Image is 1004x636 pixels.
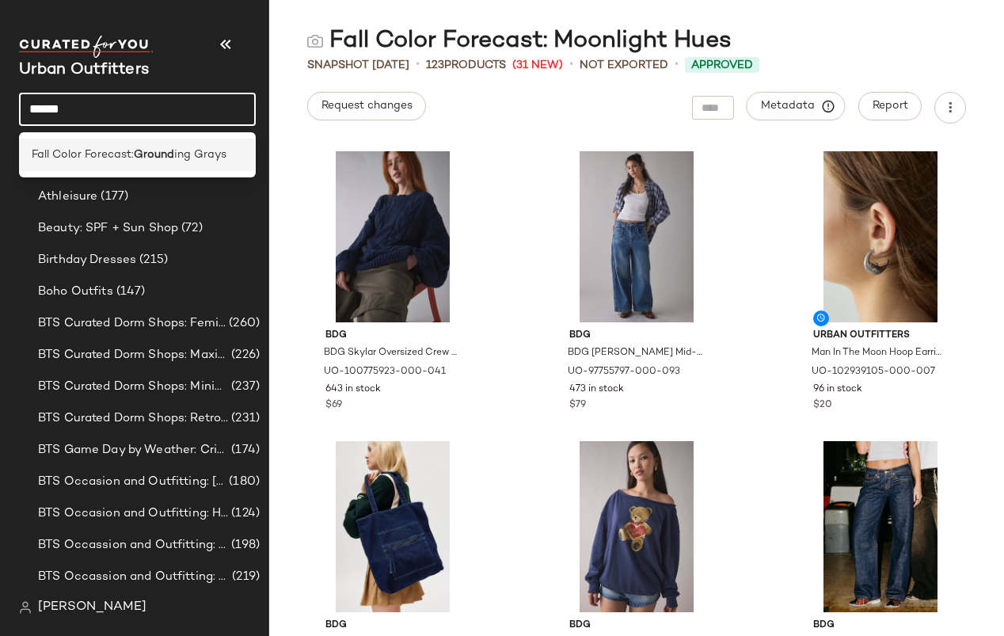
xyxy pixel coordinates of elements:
[813,383,862,397] span: 96 in stock
[97,188,128,206] span: (177)
[307,92,426,120] button: Request changes
[872,100,908,112] span: Report
[178,219,203,238] span: (72)
[38,378,228,396] span: BTS Curated Dorm Shops: Minimalist
[307,33,323,49] img: svg%3e
[38,251,136,269] span: Birthday Dresses
[38,473,226,491] span: BTS Occasion and Outfitting: [PERSON_NAME] to Party
[801,151,960,322] img: 102939105_007_b
[38,598,146,617] span: [PERSON_NAME]
[325,329,460,343] span: BDG
[760,99,832,113] span: Metadata
[228,346,260,364] span: (226)
[228,409,260,428] span: (231)
[569,619,704,633] span: BDG
[512,57,563,74] span: (31 New)
[325,398,342,413] span: $69
[38,441,228,459] span: BTS Game Day by Weather: Crisp & Cozy
[324,365,446,379] span: UO-100775923-000-041
[228,505,260,523] span: (124)
[426,57,506,74] div: Products
[313,441,473,612] img: 87974176_108_b
[813,398,832,413] span: $20
[557,151,717,322] img: 97755797_093_b
[801,441,960,612] img: 89297493_108_b
[228,378,260,396] span: (237)
[325,383,381,397] span: 643 in stock
[313,151,473,322] img: 100775923_041_b
[136,251,168,269] span: (215)
[426,59,444,71] span: 123
[229,568,260,586] span: (219)
[569,329,704,343] span: BDG
[691,57,753,74] span: Approved
[38,536,228,554] span: BTS Occassion and Outfitting: Campus Lounge
[19,62,149,78] span: Current Company Name
[38,219,178,238] span: Beauty: SPF + Sun Shop
[569,398,586,413] span: $79
[569,55,573,74] span: •
[228,441,260,459] span: (174)
[38,409,228,428] span: BTS Curated Dorm Shops: Retro+ Boho
[580,57,668,74] span: Not Exported
[416,55,420,74] span: •
[38,188,97,206] span: Athleisure
[812,346,946,360] span: Man In The Moon Hoop Earring in Silver, Women's at Urban Outfitters
[812,365,935,379] span: UO-102939105-000-007
[38,283,113,301] span: Boho Outfits
[38,505,228,523] span: BTS Occasion and Outfitting: Homecoming Dresses
[675,55,679,74] span: •
[568,346,702,360] span: BDG [PERSON_NAME] Mid-Rise [PERSON_NAME] [PERSON_NAME] in Mid Indigo, Women's at Urban Outfitters
[324,346,458,360] span: BDG Skylar Oversized Crew Neck Cable Knit Sweater in Navy, Women's at Urban Outfitters
[813,329,948,343] span: Urban Outfitters
[19,36,154,58] img: cfy_white_logo.C9jOOHJF.svg
[325,619,460,633] span: BDG
[38,346,228,364] span: BTS Curated Dorm Shops: Maximalist
[228,536,260,554] span: (198)
[747,92,846,120] button: Metadata
[113,283,146,301] span: (147)
[38,314,226,333] span: BTS Curated Dorm Shops: Feminine
[568,365,680,379] span: UO-97755797-000-093
[813,619,948,633] span: BDG
[174,147,226,163] span: ing Grays
[307,57,409,74] span: Snapshot [DATE]
[38,568,229,586] span: BTS Occassion and Outfitting: First Day Fits
[858,92,922,120] button: Report
[226,473,260,491] span: (180)
[557,441,717,612] img: 101226488_041_b
[307,25,732,57] div: Fall Color Forecast: Moonlight Hues
[19,601,32,614] img: svg%3e
[321,100,413,112] span: Request changes
[32,147,134,163] span: Fall Color Forecast:
[569,383,624,397] span: 473 in stock
[226,314,260,333] span: (260)
[134,147,174,163] b: Ground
